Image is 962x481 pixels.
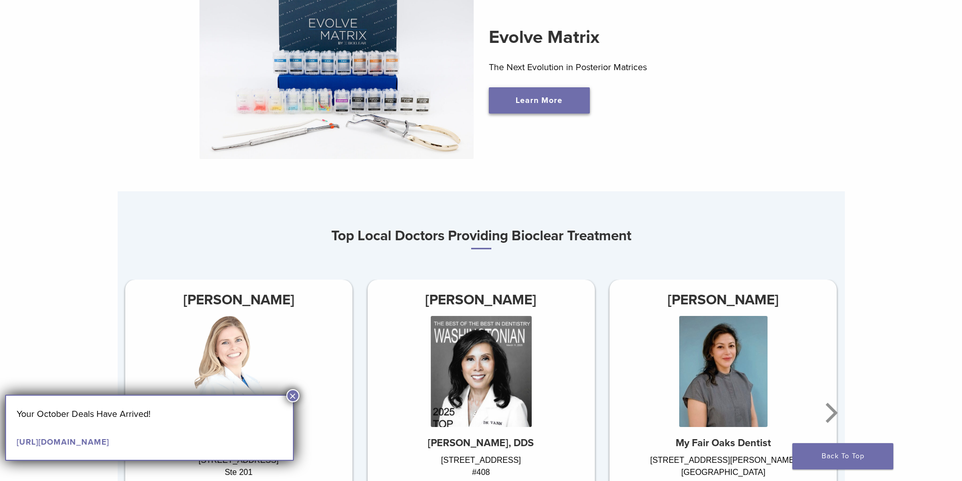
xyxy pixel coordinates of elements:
[679,316,768,427] img: Dr. Komal Karmacharya
[489,25,763,49] h2: Evolve Matrix
[430,316,531,427] img: Dr. Maribel Vann
[17,437,109,447] a: [URL][DOMAIN_NAME]
[428,437,534,449] strong: [PERSON_NAME], DDS
[367,288,594,312] h3: [PERSON_NAME]
[489,87,590,114] a: Learn More
[17,406,282,421] p: Your October Deals Have Arrived!
[194,316,283,427] img: Dr. Maya Bachour
[610,288,837,312] h3: [PERSON_NAME]
[820,383,840,443] button: Next
[125,288,352,312] h3: [PERSON_NAME]
[286,389,299,402] button: Close
[792,443,893,469] a: Back To Top
[676,437,771,449] strong: My Fair Oaks Dentist
[118,224,845,249] h3: Top Local Doctors Providing Bioclear Treatment
[123,383,143,443] button: Previous
[489,60,763,75] p: The Next Evolution in Posterior Matrices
